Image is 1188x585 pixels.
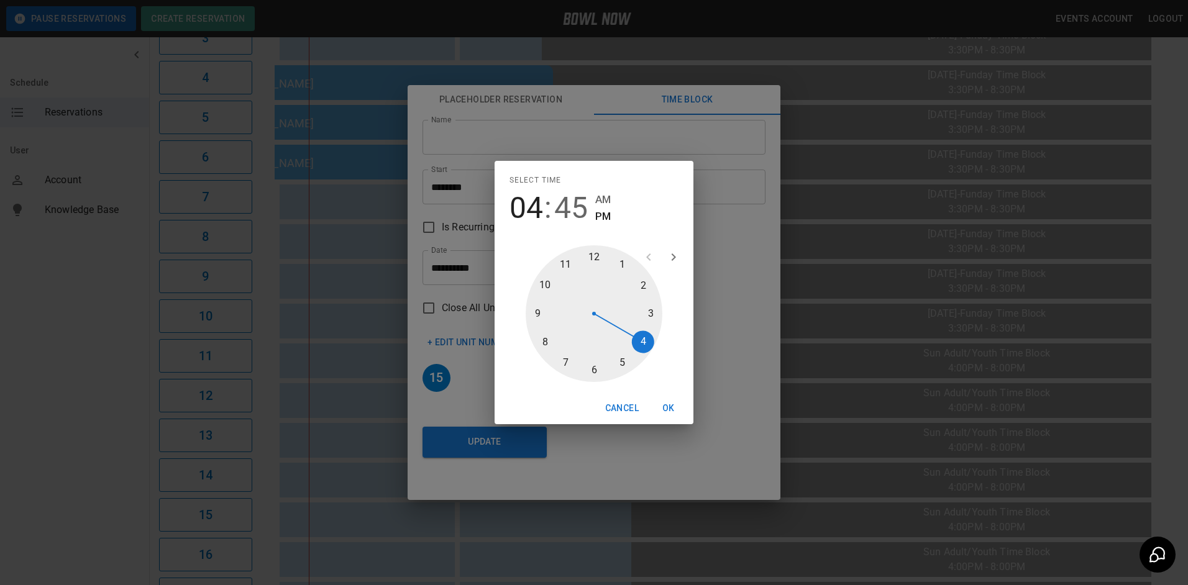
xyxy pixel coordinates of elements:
button: AM [595,191,611,208]
button: open next view [661,245,686,270]
span: : [544,191,552,225]
button: 04 [509,191,543,225]
button: Cancel [600,397,644,420]
span: Select time [509,171,561,191]
button: 45 [554,191,588,225]
button: PM [595,208,611,225]
button: OK [649,397,688,420]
